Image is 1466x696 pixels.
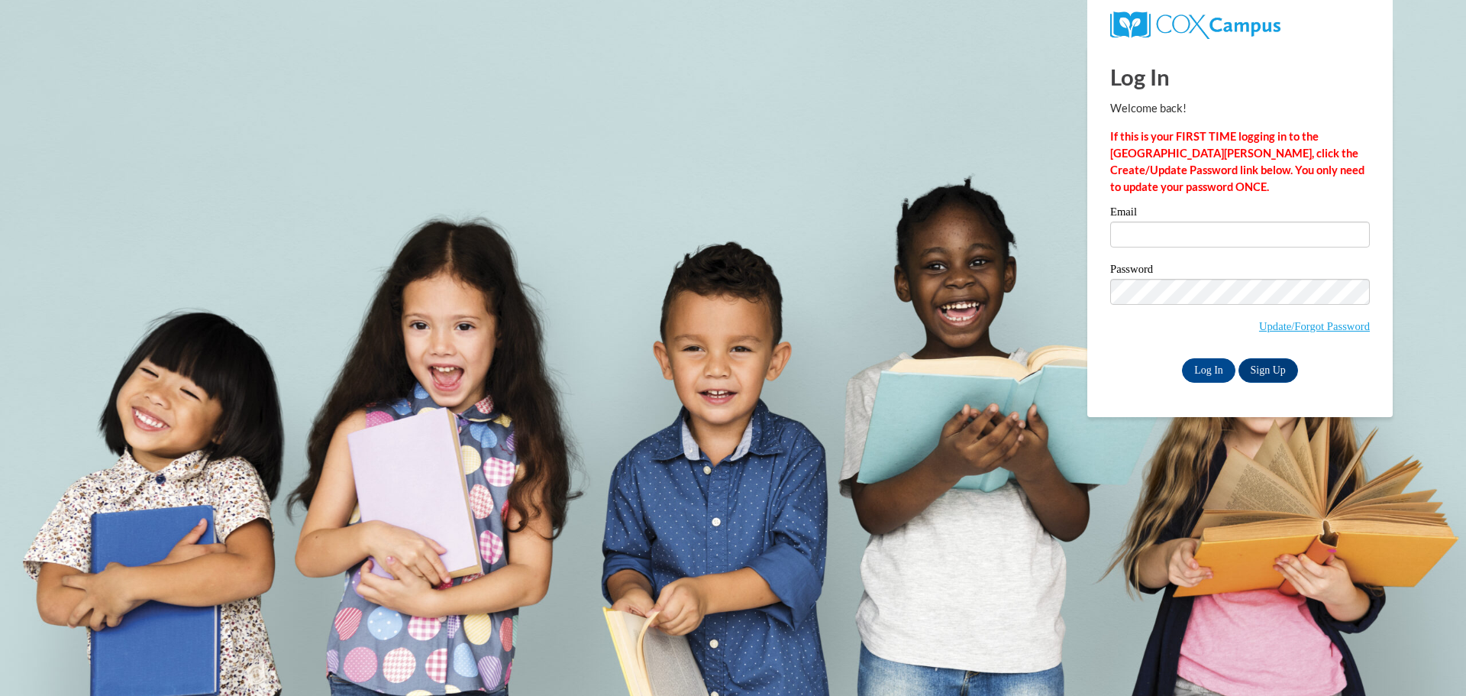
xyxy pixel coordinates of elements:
img: COX Campus [1110,11,1280,39]
label: Email [1110,206,1370,222]
a: Update/Forgot Password [1259,320,1370,332]
a: Sign Up [1238,358,1298,383]
a: COX Campus [1110,18,1280,31]
h1: Log In [1110,61,1370,92]
strong: If this is your FIRST TIME logging in to the [GEOGRAPHIC_DATA][PERSON_NAME], click the Create/Upd... [1110,130,1364,193]
p: Welcome back! [1110,100,1370,117]
label: Password [1110,264,1370,279]
input: Log In [1182,358,1235,383]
